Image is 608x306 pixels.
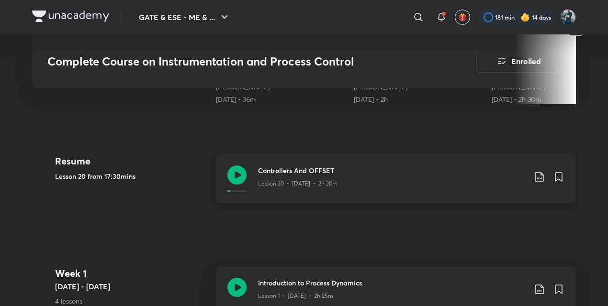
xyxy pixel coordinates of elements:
button: avatar [455,10,470,25]
button: Enrolled [476,50,561,73]
a: Controllers And OFFSETLesson 20 • [DATE] • 2h 20m [216,154,576,215]
p: Lesson 20 • [DATE] • 2h 20m [258,179,338,188]
h5: Lesson 20 from 17:30mins [55,171,208,181]
img: avatar [458,13,467,22]
p: 4 lessons [55,296,208,306]
div: 17th Jul • 36m [216,95,346,104]
p: Lesson 1 • [DATE] • 2h 25m [258,292,333,300]
img: Vinay Upadhyay [560,9,576,25]
div: 22nd Aug • 2h [354,95,484,104]
h4: Week 1 [55,266,208,281]
h5: [DATE] - [DATE] [55,281,208,292]
button: GATE & ESE - ME & ... [133,8,236,27]
h3: Controllers And OFFSET [258,165,526,175]
img: streak [520,12,530,22]
img: Company Logo [32,11,109,22]
h3: Complete Course on Instrumentation and Process Control [47,55,422,68]
h4: Resume [55,154,208,168]
a: Company Logo [32,11,109,24]
h3: Introduction to Process Dynamics [258,278,526,288]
